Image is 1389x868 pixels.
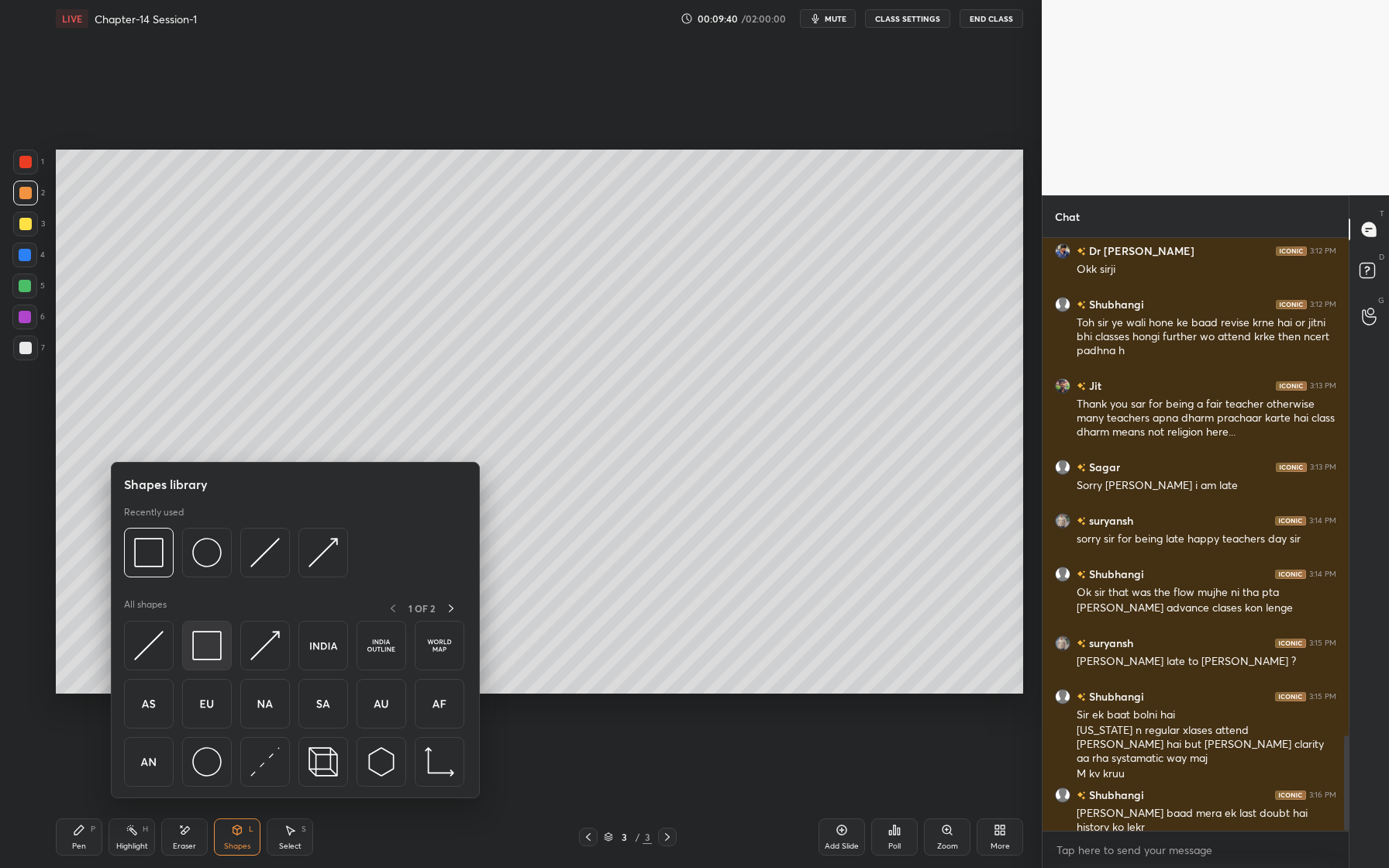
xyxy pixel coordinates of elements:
div: Select [279,842,302,850]
div: / [635,832,639,842]
div: M ky kruu [1077,766,1336,782]
div: 3:12 PM [1310,300,1336,309]
img: iconic-dark.1390631f.png [1275,790,1306,800]
img: iconic-dark.1390631f.png [1275,692,1306,701]
div: [PERSON_NAME] late to [PERSON_NAME] ? [1077,654,1336,670]
img: 3 [1055,243,1070,259]
h6: Shubhangi [1086,566,1144,582]
p: All shapes [124,598,167,618]
img: iconic-dark.1390631f.png [1275,570,1306,579]
img: no-rating-badge.077c3623.svg [1077,693,1086,701]
img: svg+xml;charset=utf-8,%3Csvg%20xmlns%3D%22http%3A%2F%2Fwww.w3.org%2F2000%2Fsvg%22%20width%3D%2234... [134,538,164,567]
h6: Shubhangi [1086,787,1144,803]
img: iconic-dark.1390631f.png [1276,246,1307,256]
img: svg+xml;charset=utf-8,%3Csvg%20xmlns%3D%22http%3A%2F%2Fwww.w3.org%2F2000%2Fsvg%22%20width%3D%2230... [250,747,280,777]
p: Chat [1043,196,1092,237]
div: Ok sir that was the flow mujhe ni tha pta [1077,585,1336,601]
div: 3:14 PM [1309,570,1336,579]
div: grid [1043,238,1349,831]
div: 3:13 PM [1310,463,1336,472]
img: 51c848f3fd13408f9c08803db64e7e97.jpg [1055,513,1070,529]
img: svg+xml;charset=utf-8,%3Csvg%20xmlns%3D%22http%3A%2F%2Fwww.w3.org%2F2000%2Fsvg%22%20width%3D%2264... [192,689,222,718]
div: S [302,825,306,833]
p: Recently used [124,506,184,518]
img: no-rating-badge.077c3623.svg [1077,791,1086,800]
h6: Shubhangi [1086,296,1144,312]
div: 1 [13,150,44,174]
div: sorry sir for being late happy teachers day sir [1077,532,1336,547]
img: default.png [1055,567,1070,582]
div: H [143,825,148,833]
img: iconic-dark.1390631f.png [1275,516,1306,525]
h6: Dr [PERSON_NAME] [1086,243,1194,259]
p: G [1378,294,1384,306]
div: [US_STATE] n regular xlases attend [PERSON_NAME] hai but [PERSON_NAME] clarity aa rha systamatic ... [1077,723,1336,766]
img: no-rating-badge.077c3623.svg [1077,247,1086,256]
img: no-rating-badge.077c3623.svg [1077,639,1086,648]
img: svg+xml;charset=utf-8,%3Csvg%20xmlns%3D%22http%3A%2F%2Fwww.w3.org%2F2000%2Fsvg%22%20width%3D%2264... [134,689,164,718]
div: Add Slide [825,842,859,850]
div: [PERSON_NAME] advance clases kon lenge [1077,601,1336,616]
div: 3 [13,212,45,236]
div: 3:12 PM [1310,246,1336,256]
img: svg+xml;charset=utf-8,%3Csvg%20xmlns%3D%22http%3A%2F%2Fwww.w3.org%2F2000%2Fsvg%22%20width%3D%2233... [425,747,454,777]
img: svg+xml;charset=utf-8,%3Csvg%20xmlns%3D%22http%3A%2F%2Fwww.w3.org%2F2000%2Fsvg%22%20width%3D%2230... [250,631,280,660]
span: mute [825,13,846,24]
div: 3:16 PM [1309,790,1336,800]
div: Thank you sar for being a fair teacher otherwise many teachers apna dharm prachaar karte hai clas... [1077,397,1336,440]
div: 3:13 PM [1310,381,1336,391]
img: svg+xml;charset=utf-8,%3Csvg%20xmlns%3D%22http%3A%2F%2Fwww.w3.org%2F2000%2Fsvg%22%20width%3D%2230... [134,631,164,660]
img: default.png [1055,460,1070,475]
div: 6 [12,305,45,329]
img: svg+xml;charset=utf-8,%3Csvg%20xmlns%3D%22http%3A%2F%2Fwww.w3.org%2F2000%2Fsvg%22%20width%3D%2236... [192,747,222,777]
img: iconic-dark.1390631f.png [1276,381,1307,391]
h6: suryansh [1086,635,1133,651]
img: iconic-dark.1390631f.png [1276,300,1307,309]
img: iconic-dark.1390631f.png [1276,463,1307,472]
button: CLASS SETTINGS [865,9,950,28]
img: iconic-dark.1390631f.png [1275,639,1306,648]
img: svg+xml;charset=utf-8,%3Csvg%20xmlns%3D%22http%3A%2F%2Fwww.w3.org%2F2000%2Fsvg%22%20width%3D%2234... [192,631,222,660]
p: T [1380,208,1384,219]
h4: Chapter-14 Session-1 [95,12,197,26]
div: [PERSON_NAME] baad mera ek last doubt hai history ko lekr [1077,806,1336,835]
div: Sir ek baat bolni hai [1077,708,1336,723]
div: Poll [888,842,901,850]
div: 3 [643,830,652,844]
img: svg+xml;charset=utf-8,%3Csvg%20xmlns%3D%22http%3A%2F%2Fwww.w3.org%2F2000%2Fsvg%22%20width%3D%2264... [308,631,338,660]
div: 7 [13,336,45,360]
p: 1 OF 2 [408,602,435,615]
img: default.png [1055,689,1070,704]
div: 4 [12,243,45,267]
img: svg+xml;charset=utf-8,%3Csvg%20xmlns%3D%22http%3A%2F%2Fwww.w3.org%2F2000%2Fsvg%22%20width%3D%2264... [425,631,454,660]
img: no-rating-badge.077c3623.svg [1077,301,1086,309]
div: Zoom [937,842,958,850]
div: More [991,842,1010,850]
h6: Jit [1086,377,1101,394]
img: svg+xml;charset=utf-8,%3Csvg%20xmlns%3D%22http%3A%2F%2Fwww.w3.org%2F2000%2Fsvg%22%20width%3D%2230... [250,538,280,567]
img: svg+xml;charset=utf-8,%3Csvg%20xmlns%3D%22http%3A%2F%2Fwww.w3.org%2F2000%2Fsvg%22%20width%3D%2264... [134,747,164,777]
img: svg+xml;charset=utf-8,%3Csvg%20xmlns%3D%22http%3A%2F%2Fwww.w3.org%2F2000%2Fsvg%22%20width%3D%2264... [425,689,454,718]
div: Eraser [173,842,196,850]
img: default.png [1055,297,1070,312]
img: no-rating-badge.077c3623.svg [1077,463,1086,472]
p: D [1379,251,1384,263]
div: 3 [616,832,632,842]
img: svg+xml;charset=utf-8,%3Csvg%20xmlns%3D%22http%3A%2F%2Fwww.w3.org%2F2000%2Fsvg%22%20width%3D%2264... [250,689,280,718]
div: Pen [72,842,86,850]
div: Highlight [116,842,148,850]
div: 3:14 PM [1309,516,1336,525]
h6: Shubhangi [1086,688,1144,704]
h5: Shapes library [124,475,208,494]
img: svg+xml;charset=utf-8,%3Csvg%20xmlns%3D%22http%3A%2F%2Fwww.w3.org%2F2000%2Fsvg%22%20width%3D%2236... [192,538,222,567]
img: no-rating-badge.077c3623.svg [1077,517,1086,525]
div: 3:15 PM [1309,692,1336,701]
img: svg+xml;charset=utf-8,%3Csvg%20xmlns%3D%22http%3A%2F%2Fwww.w3.org%2F2000%2Fsvg%22%20width%3D%2264... [367,689,396,718]
div: 3:15 PM [1309,639,1336,648]
div: LIVE [56,9,88,28]
img: svg+xml;charset=utf-8,%3Csvg%20xmlns%3D%22http%3A%2F%2Fwww.w3.org%2F2000%2Fsvg%22%20width%3D%2230... [308,538,338,567]
div: Sorry [PERSON_NAME] i am late [1077,478,1336,494]
img: default.png [1055,787,1070,803]
img: 51c848f3fd13408f9c08803db64e7e97.jpg [1055,635,1070,651]
img: 981bd886cc9a469091e8080375ce4ff8.jpg [1055,378,1070,394]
